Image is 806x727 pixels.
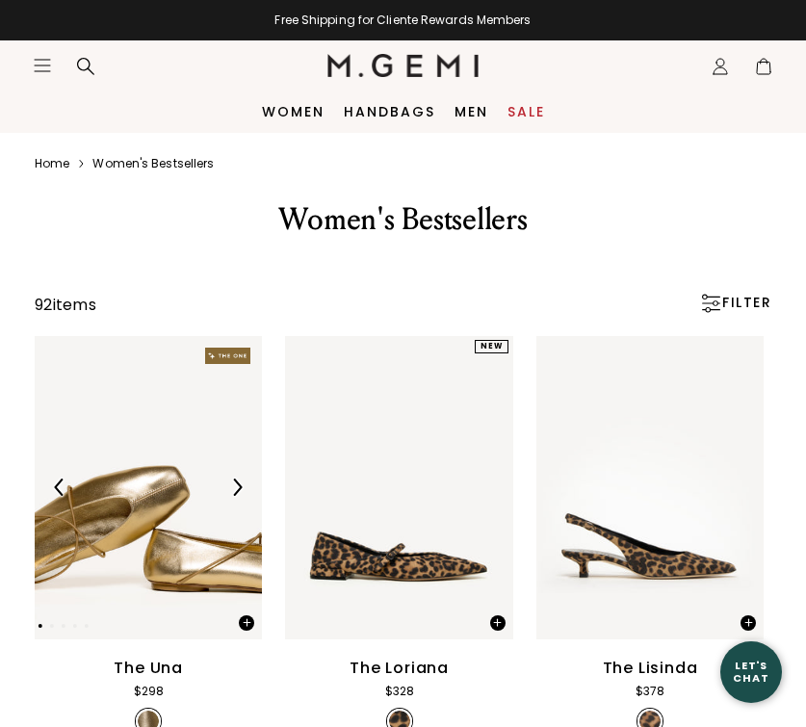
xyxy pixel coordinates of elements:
div: NEW [475,340,508,353]
img: The Una [262,336,489,639]
img: Open filters [701,294,720,313]
button: Open site menu [33,56,52,75]
a: Women's bestsellers [92,156,214,171]
div: The Loriana [350,657,449,680]
img: The Loriana [512,336,740,639]
div: Women's Bestsellers [58,200,748,239]
a: Handbags [344,104,435,119]
a: Sale [507,104,545,119]
div: 92 items [35,294,96,317]
img: The Una [35,336,262,639]
img: The One tag [205,348,250,364]
img: Next Arrow [228,479,246,496]
div: Let's Chat [720,660,782,684]
img: The Loriana [285,336,512,639]
div: $298 [134,682,164,701]
img: Previous Arrow [51,479,68,496]
div: $328 [385,682,414,701]
img: The Lisinda [536,336,764,639]
div: $378 [636,682,664,701]
img: M.Gemi [327,54,479,77]
a: Home [35,156,69,171]
div: The Una [114,657,183,680]
div: FILTER [699,294,771,313]
a: Women [262,104,325,119]
div: The Lisinda [603,657,698,680]
a: Men [455,104,488,119]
